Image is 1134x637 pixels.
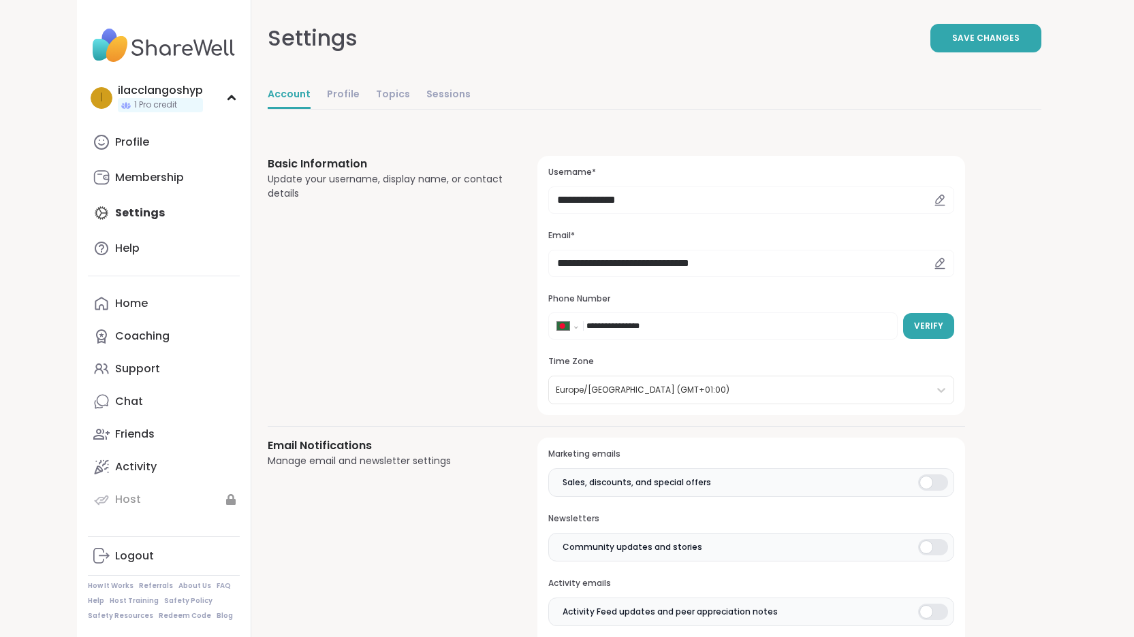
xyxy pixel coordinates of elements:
div: Friends [115,427,155,442]
span: Save Changes [952,32,1020,44]
h3: Email Notifications [268,438,505,454]
a: Redeem Code [159,611,211,621]
a: Chat [88,385,240,418]
a: Sessions [426,82,471,109]
h3: Time Zone [548,356,954,367]
div: Home [115,296,148,311]
a: Help [88,596,104,606]
h3: Newsletters [548,513,954,525]
div: Help [115,241,140,256]
a: Host [88,483,240,516]
h3: Activity emails [548,578,954,589]
span: Sales, discounts, and special offers [563,476,711,489]
h3: Basic Information [268,156,505,172]
a: FAQ [217,581,231,591]
span: i [100,89,103,107]
div: Membership [115,170,184,185]
div: ilacclangoshyp [118,83,203,98]
a: Profile [88,126,240,159]
div: Logout [115,549,154,563]
h3: Phone Number [548,293,954,305]
a: Safety Policy [164,596,212,606]
a: Support [88,353,240,385]
div: Manage email and newsletter settings [268,454,505,468]
a: Profile [327,82,360,109]
a: Safety Resources [88,611,153,621]
a: Friends [88,418,240,451]
div: Activity [115,459,157,474]
button: Save Changes [930,24,1041,52]
div: Settings [268,22,358,54]
span: Activity Feed updates and peer appreciation notes [563,606,778,618]
a: Referrals [139,581,173,591]
h3: Marketing emails [548,448,954,460]
a: Help [88,232,240,265]
a: Logout [88,540,240,572]
a: Home [88,287,240,320]
a: Account [268,82,311,109]
h3: Email* [548,230,954,242]
span: 1 Pro credit [134,99,177,111]
div: Profile [115,135,149,150]
h3: Username* [548,167,954,178]
a: Host Training [110,596,159,606]
a: Coaching [88,320,240,353]
button: Verify [903,313,954,339]
a: Topics [376,82,410,109]
div: Chat [115,394,143,409]
a: About Us [178,581,211,591]
div: Update your username, display name, or contact details [268,172,505,201]
span: Verify [914,320,943,332]
img: ShareWell Nav Logo [88,22,240,69]
div: Coaching [115,329,170,344]
a: Blog [217,611,233,621]
span: Community updates and stories [563,541,702,553]
div: Support [115,361,160,376]
a: Membership [88,161,240,194]
a: How It Works [88,581,133,591]
a: Activity [88,451,240,483]
div: Host [115,492,141,507]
